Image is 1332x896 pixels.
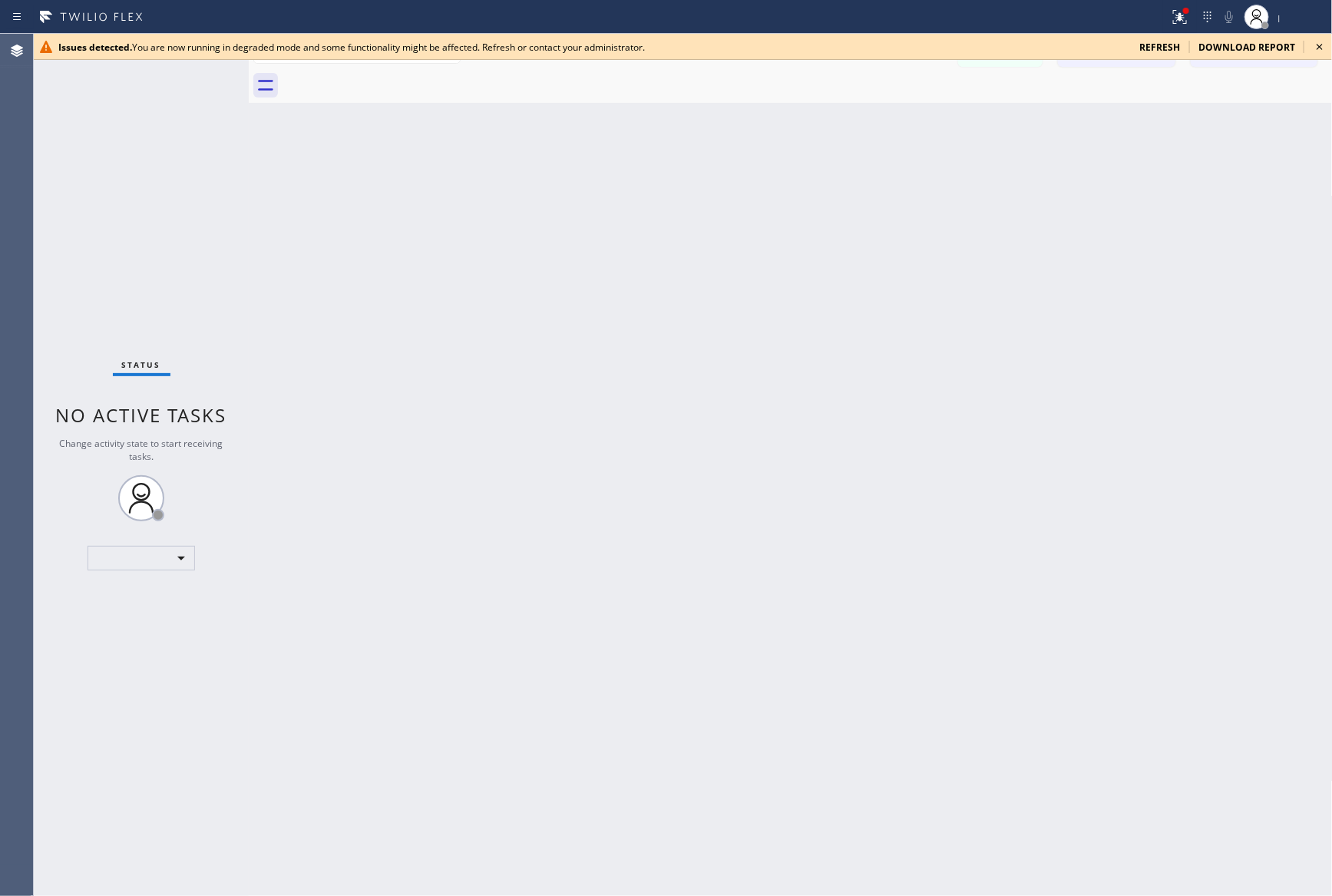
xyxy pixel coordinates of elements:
span: refresh [1139,41,1180,54]
div: ​ [88,546,195,570]
span: Change activity state to start receiving tasks. [60,437,223,463]
button: Mute [1218,6,1240,28]
div: You are now running in degraded mode and some functionality might be affected. Refresh or contact... [58,41,1127,54]
b: Issues detected. [58,41,132,54]
span: | [1277,12,1281,23]
span: Status [122,359,161,370]
span: download report [1198,41,1295,54]
span: No active tasks [56,402,227,428]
